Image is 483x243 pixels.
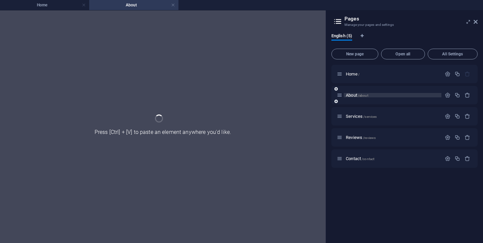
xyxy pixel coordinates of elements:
[346,156,374,161] span: Contact
[346,114,377,119] span: Click to open page
[346,71,360,77] span: Click to open page
[331,49,378,59] button: New page
[344,16,478,22] h2: Pages
[445,135,450,140] div: Settings
[465,92,470,98] div: Remove
[384,52,422,56] span: Open all
[454,113,460,119] div: Duplicate
[465,113,470,119] div: Remove
[331,32,352,41] span: English (5)
[344,72,441,76] div: Home/
[363,136,376,140] span: /reviews
[362,157,374,161] span: /contact
[465,71,470,77] div: The startpage cannot be deleted
[334,52,375,56] span: New page
[381,49,425,59] button: Open all
[344,93,441,97] div: About/about
[344,135,441,140] div: Reviews/reviews
[344,156,441,161] div: Contact/contact
[358,94,368,97] span: /about
[344,22,464,28] h3: Manage your pages and settings
[331,33,478,46] div: Language Tabs
[428,49,478,59] button: All Settings
[358,72,360,76] span: /
[445,71,450,77] div: Settings
[454,71,460,77] div: Duplicate
[465,135,470,140] div: Remove
[346,93,368,98] span: About
[346,135,376,140] span: Reviews
[465,156,470,161] div: Remove
[445,113,450,119] div: Settings
[344,114,441,118] div: Services/services
[454,135,460,140] div: Duplicate
[454,156,460,161] div: Duplicate
[89,1,178,9] h4: About
[445,92,450,98] div: Settings
[363,115,377,118] span: /services
[454,92,460,98] div: Duplicate
[431,52,475,56] span: All Settings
